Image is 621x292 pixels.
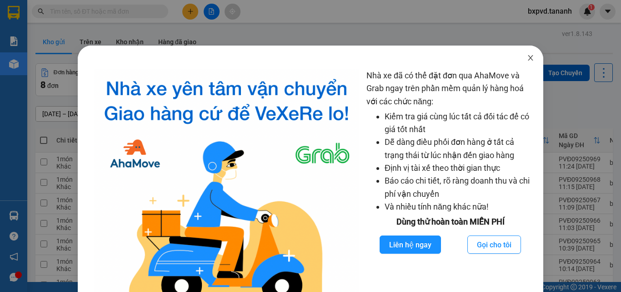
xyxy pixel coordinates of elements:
span: Gọi cho tôi [477,239,511,251]
span: close [527,54,534,61]
button: Close [518,46,543,71]
li: Định vị tài xế theo thời gian thực [385,162,534,174]
li: Dễ dàng điều phối đơn hàng ở tất cả trạng thái từ lúc nhận đến giao hàng [385,136,534,162]
li: Và nhiều tính năng khác nữa! [385,200,534,213]
div: Dùng thử hoàn toàn MIỄN PHÍ [366,215,534,228]
span: Liên hệ ngay [389,239,431,251]
li: Kiểm tra giá cùng lúc tất cả đối tác để có giá tốt nhất [385,110,534,136]
button: Gọi cho tôi [467,236,521,254]
li: Báo cáo chi tiết, rõ ràng doanh thu và chi phí vận chuyển [385,174,534,200]
button: Liên hệ ngay [380,236,441,254]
